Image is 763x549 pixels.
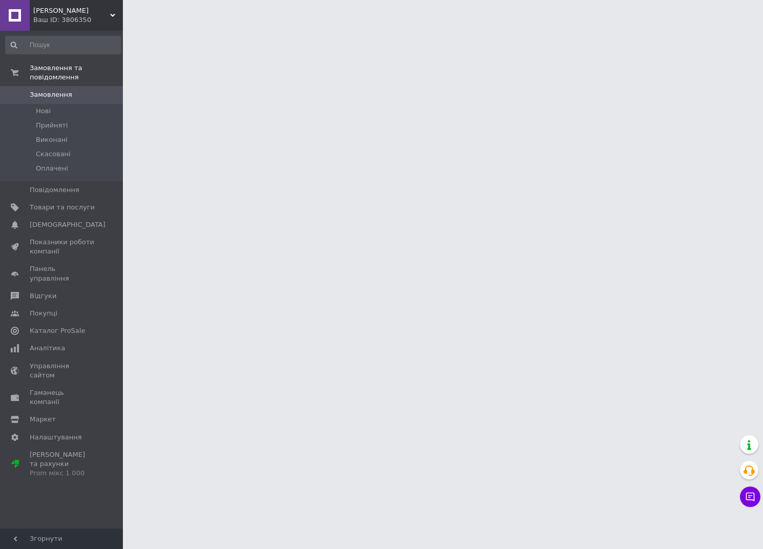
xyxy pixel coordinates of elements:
[30,264,95,283] span: Панель управління
[30,450,95,478] span: [PERSON_NAME] та рахунки
[30,220,105,229] span: [DEMOGRAPHIC_DATA]
[30,291,56,301] span: Відгуки
[30,309,57,318] span: Покупці
[30,64,123,82] span: Замовлення та повідомлення
[30,433,82,442] span: Налаштування
[30,238,95,256] span: Показники роботи компанії
[30,326,85,335] span: Каталог ProSale
[30,469,95,478] div: Prom мікс 1 000
[36,121,68,130] span: Прийняті
[36,107,51,116] span: Нові
[30,203,95,212] span: Товари та послуги
[30,415,56,424] span: Маркет
[36,135,68,144] span: Виконані
[30,90,72,99] span: Замовлення
[33,6,110,15] span: Бойовий Гусак
[30,344,65,353] span: Аналітика
[30,388,95,407] span: Гаманець компанії
[5,36,121,54] input: Пошук
[36,164,68,173] span: Оплачені
[30,362,95,380] span: Управління сайтом
[33,15,123,25] div: Ваш ID: 3806350
[740,487,760,507] button: Чат з покупцем
[30,185,79,195] span: Повідомлення
[36,150,71,159] span: Скасовані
